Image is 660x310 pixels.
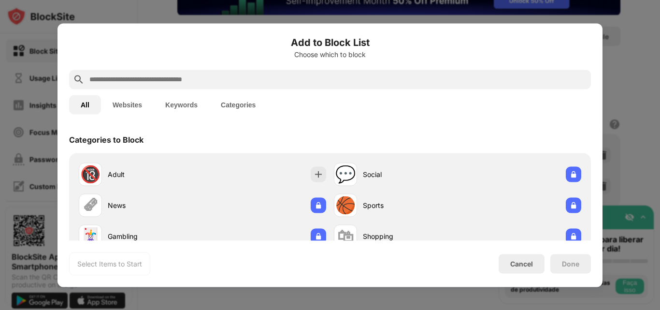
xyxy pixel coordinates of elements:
div: Cancel [510,260,533,268]
div: 💬 [335,164,356,184]
div: Social [363,169,458,179]
div: 🛍 [337,226,354,246]
button: Categories [209,95,267,114]
div: Done [562,260,579,267]
h6: Add to Block List [69,35,591,49]
div: Adult [108,169,202,179]
button: Keywords [154,95,209,114]
div: Shopping [363,231,458,241]
div: 🔞 [80,164,100,184]
div: 🃏 [80,226,100,246]
img: search.svg [73,74,85,85]
button: All [69,95,101,114]
div: 🗞 [82,195,99,215]
div: News [108,200,202,210]
button: Websites [101,95,154,114]
div: Categories to Block [69,134,143,144]
div: Choose which to block [69,50,591,58]
div: 🏀 [335,195,356,215]
div: Select Items to Start [77,259,142,268]
div: Sports [363,200,458,210]
div: Gambling [108,231,202,241]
